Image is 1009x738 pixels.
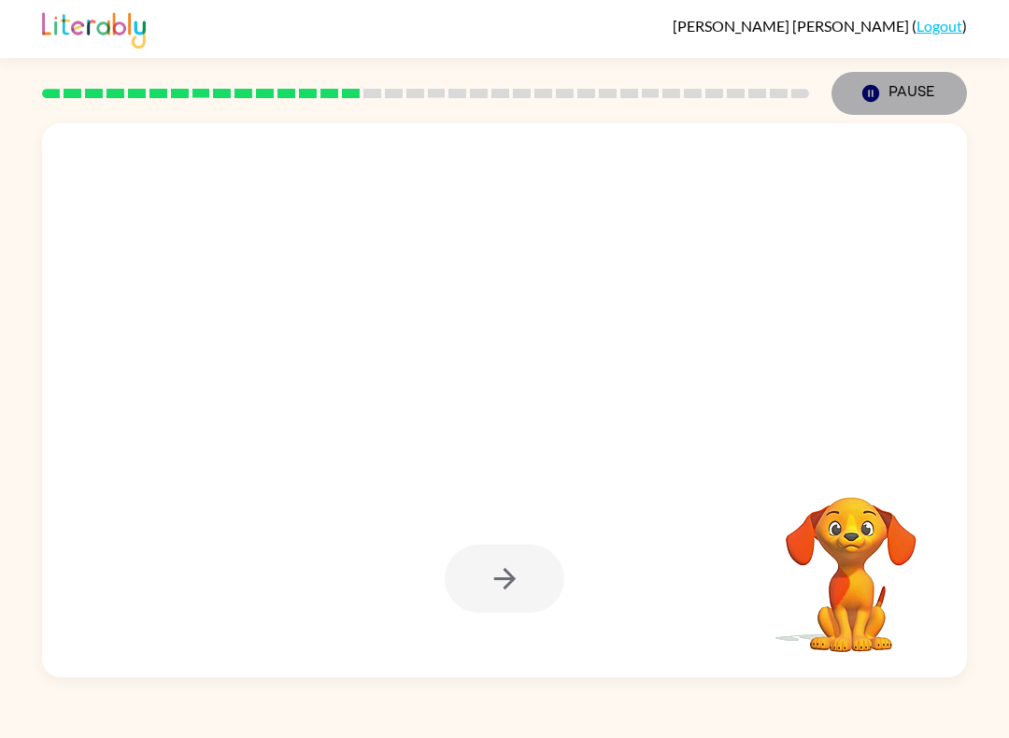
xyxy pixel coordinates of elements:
div: ( ) [673,17,967,35]
span: [PERSON_NAME] [PERSON_NAME] [673,17,912,35]
button: Pause [831,72,967,115]
img: Literably [42,7,146,49]
video: Your browser must support playing .mp4 files to use Literably. Please try using another browser. [758,468,945,655]
a: Logout [917,17,962,35]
